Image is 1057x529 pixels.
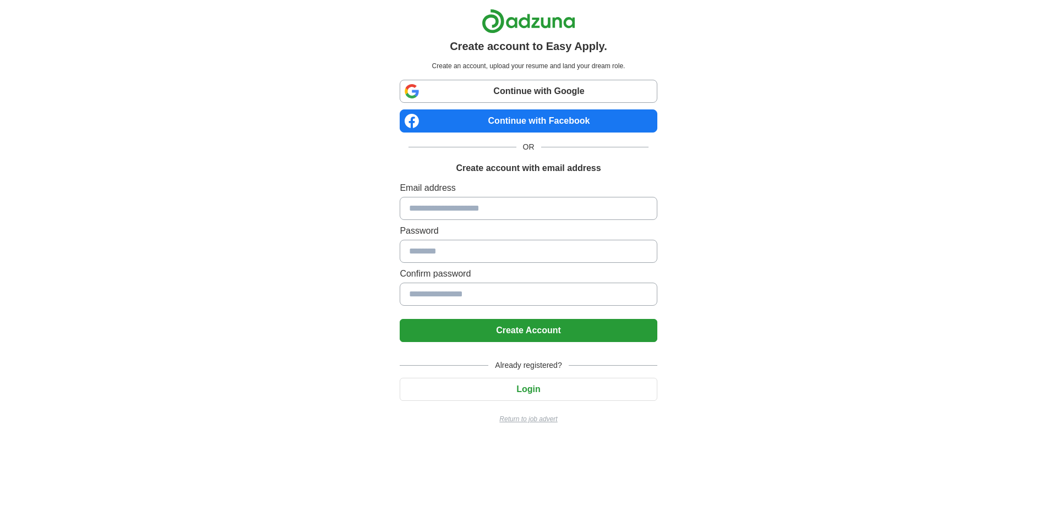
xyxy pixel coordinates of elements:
[450,38,607,54] h1: Create account to Easy Apply.
[456,162,601,175] h1: Create account with email address
[400,267,657,280] label: Confirm password
[516,141,541,153] span: OR
[488,360,568,371] span: Already registered?
[400,109,657,133] a: Continue with Facebook
[400,319,657,342] button: Create Account
[400,414,657,424] a: Return to job advert
[400,80,657,103] a: Continue with Google
[400,378,657,401] button: Login
[400,224,657,238] label: Password
[400,384,657,394] a: Login
[482,9,575,34] img: Adzuna logo
[400,181,657,195] label: Email address
[402,61,655,71] p: Create an account, upload your resume and land your dream role.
